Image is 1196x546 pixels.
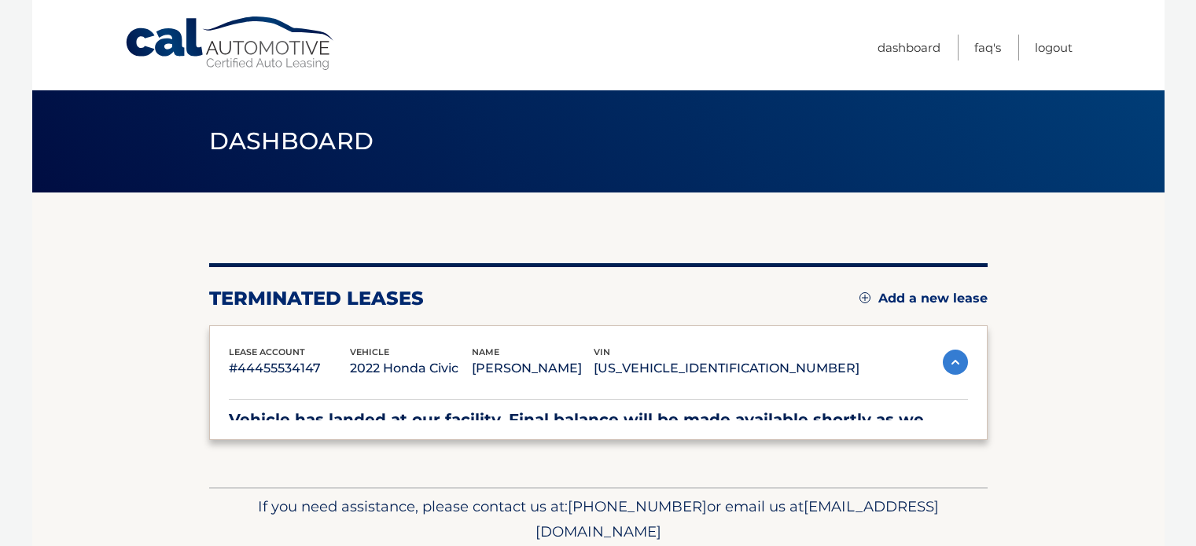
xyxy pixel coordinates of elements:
span: vin [594,346,610,357]
p: Vehicle has landed at our facility. Final balance will be made available shortly as we complete t... [229,406,968,461]
span: vehicle [350,346,389,357]
span: lease account [229,346,305,357]
span: Dashboard [209,126,374,156]
a: Add a new lease [859,291,988,306]
p: If you need assistance, please contact us at: or email us at [219,494,977,544]
img: add.svg [859,292,870,303]
span: [PHONE_NUMBER] [568,497,707,515]
img: accordion-active.svg [943,350,968,375]
p: 2022 Honda Civic [350,357,472,379]
h2: terminated leases [209,287,424,310]
a: Dashboard [878,35,940,60]
a: Logout [1035,35,1073,60]
p: #44455534147 [229,357,351,379]
a: Cal Automotive [124,16,337,71]
span: [EMAIL_ADDRESS][DOMAIN_NAME] [535,497,939,541]
p: [PERSON_NAME] [472,357,594,379]
span: name [472,346,499,357]
p: [US_VEHICLE_IDENTIFICATION_NUMBER] [594,357,859,379]
a: FAQ's [974,35,1001,60]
